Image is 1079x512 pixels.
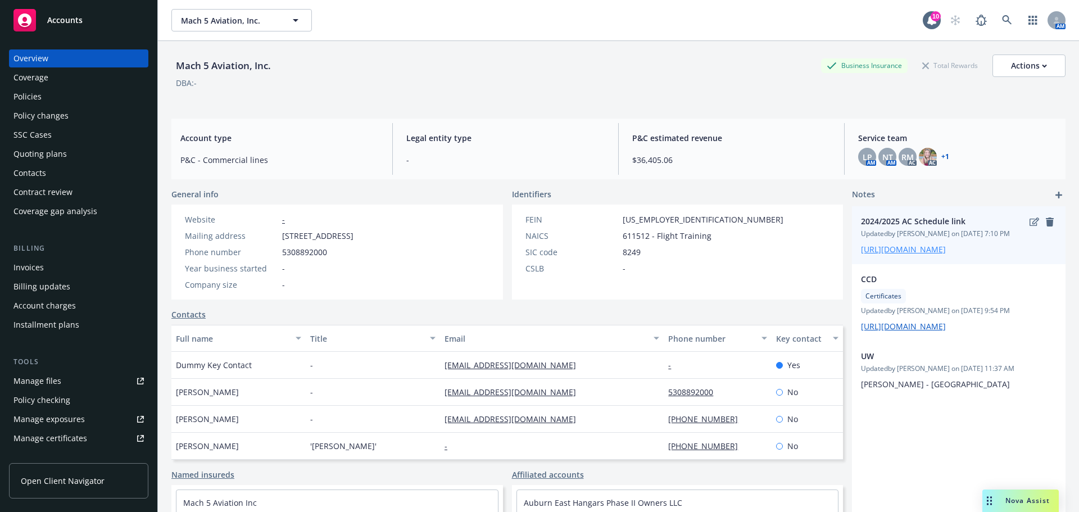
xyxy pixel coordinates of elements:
a: Contacts [9,164,148,182]
div: Manage claims [13,448,70,466]
div: Contacts [13,164,46,182]
div: Policy changes [13,107,69,125]
div: Drag to move [982,490,996,512]
span: LP [863,151,872,163]
span: Notes [852,188,875,202]
a: 5308892000 [668,387,722,397]
a: Mach 5 Aviation Inc [183,497,257,508]
div: Key contact [776,333,826,345]
div: Full name [176,333,289,345]
button: Key contact [772,325,843,352]
div: Contract review [13,183,72,201]
div: Website [185,214,278,225]
span: No [787,440,798,452]
div: Phone number [668,333,754,345]
span: - [282,279,285,291]
a: Policy changes [9,107,148,125]
div: Manage files [13,372,61,390]
div: Installment plans [13,316,79,334]
span: Accounts [47,16,83,25]
div: Mailing address [185,230,278,242]
span: [STREET_ADDRESS] [282,230,353,242]
button: Nova Assist [982,490,1059,512]
div: Policies [13,88,42,106]
a: [EMAIL_ADDRESS][DOMAIN_NAME] [445,387,585,397]
div: Actions [1011,55,1047,76]
a: Overview [9,49,148,67]
div: FEIN [525,214,618,225]
a: - [668,360,680,370]
div: Policy checking [13,391,70,409]
span: [PERSON_NAME] [176,413,239,425]
a: Quoting plans [9,145,148,163]
span: Yes [787,359,800,371]
div: Phone number [185,246,278,258]
span: [PERSON_NAME] [176,386,239,398]
div: Manage certificates [13,429,87,447]
span: - [406,154,605,166]
a: Policies [9,88,148,106]
span: Account type [180,132,379,144]
a: Installment plans [9,316,148,334]
a: Policy checking [9,391,148,409]
a: Manage certificates [9,429,148,447]
div: Tools [9,356,148,368]
span: [US_EMPLOYER_IDENTIFICATION_NUMBER] [623,214,783,225]
a: Start snowing [944,9,967,31]
span: Nova Assist [1005,496,1050,505]
div: CCDCertificatesUpdatedby [PERSON_NAME] on [DATE] 9:54 PM[URL][DOMAIN_NAME] [852,264,1066,341]
span: - [310,359,313,371]
button: Title [306,325,440,352]
span: Legal entity type [406,132,605,144]
a: Manage files [9,372,148,390]
div: 10 [931,11,941,21]
span: [PERSON_NAME] [176,440,239,452]
a: Contract review [9,183,148,201]
span: General info [171,188,219,200]
div: Coverage [13,69,48,87]
button: Full name [171,325,306,352]
div: DBA: - [176,77,197,89]
a: Manage exposures [9,410,148,428]
a: Contacts [171,309,206,320]
div: UWUpdatedby [PERSON_NAME] on [DATE] 11:37 AM[PERSON_NAME] - [GEOGRAPHIC_DATA] [852,341,1066,399]
a: Account charges [9,297,148,315]
span: '[PERSON_NAME]' [310,440,377,452]
span: CCD [861,273,1027,285]
span: Service team [858,132,1057,144]
button: Email [440,325,664,352]
span: P&C - Commercial lines [180,154,379,166]
div: Billing updates [13,278,70,296]
div: Company size [185,279,278,291]
a: Coverage [9,69,148,87]
a: - [445,441,456,451]
div: Total Rewards [917,58,983,73]
a: Invoices [9,259,148,277]
span: - [282,262,285,274]
a: Manage claims [9,448,148,466]
span: Identifiers [512,188,551,200]
button: Mach 5 Aviation, Inc. [171,9,312,31]
span: $36,405.06 [632,154,831,166]
a: add [1052,188,1066,202]
span: - [310,386,313,398]
button: Phone number [664,325,771,352]
a: SSC Cases [9,126,148,144]
a: Named insureds [171,469,234,481]
span: RM [901,151,914,163]
span: UW [861,350,1027,362]
div: Coverage gap analysis [13,202,97,220]
div: Mach 5 Aviation, Inc. [171,58,275,73]
div: NAICS [525,230,618,242]
span: - [623,262,625,274]
div: CSLB [525,262,618,274]
span: Dummy Key Contact [176,359,252,371]
div: Billing [9,243,148,254]
a: remove [1043,215,1057,229]
a: [EMAIL_ADDRESS][DOMAIN_NAME] [445,414,585,424]
a: +1 [941,153,949,160]
a: Switch app [1022,9,1044,31]
div: Invoices [13,259,44,277]
span: Updated by [PERSON_NAME] on [DATE] 7:10 PM [861,229,1057,239]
